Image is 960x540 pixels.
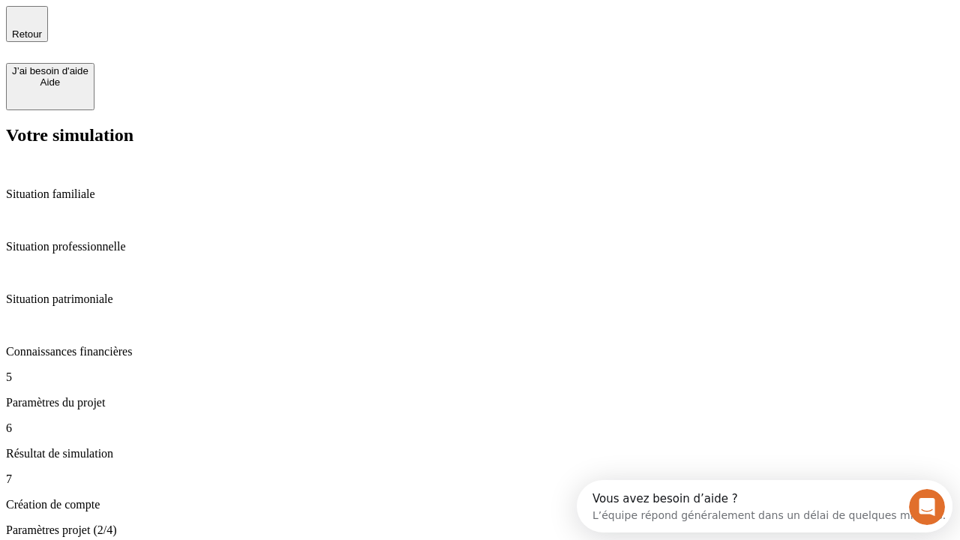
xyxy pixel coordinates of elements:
[16,13,369,25] div: Vous avez besoin d’aide ?
[12,28,42,40] span: Retour
[6,396,954,409] p: Paramètres du projet
[12,65,88,76] div: J’ai besoin d'aide
[6,187,954,201] p: Situation familiale
[6,6,413,47] div: Ouvrir le Messenger Intercom
[6,345,954,358] p: Connaissances financières
[6,498,954,511] p: Création de compte
[6,447,954,460] p: Résultat de simulation
[6,63,94,110] button: J’ai besoin d'aideAide
[6,370,954,384] p: 5
[16,25,369,40] div: L’équipe répond généralement dans un délai de quelques minutes.
[577,480,952,532] iframe: Intercom live chat discovery launcher
[909,489,945,525] iframe: Intercom live chat
[6,472,954,486] p: 7
[6,292,954,306] p: Situation patrimoniale
[6,421,954,435] p: 6
[12,76,88,88] div: Aide
[6,125,954,145] h2: Votre simulation
[6,523,954,537] p: Paramètres projet (2/4)
[6,6,48,42] button: Retour
[6,240,954,253] p: Situation professionnelle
